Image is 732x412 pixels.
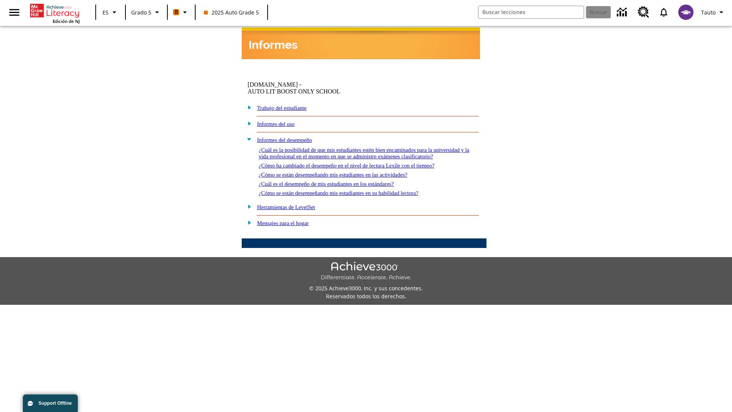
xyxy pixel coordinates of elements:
span: B [175,7,178,17]
img: plus.gif [244,203,252,210]
a: ¿Cómo se están desempeñando mis estudiantes en su habilidad lectora? [258,190,418,196]
img: plus.gif [244,219,252,226]
a: Trabajo del estudiante [257,105,307,111]
button: Lenguaje: ES, Selecciona un idioma [98,5,123,19]
nobr: AUTO LIT BOOST ONLY SCHOOL [247,88,340,95]
span: Edición de NJ [53,18,80,24]
a: ¿Cómo ha cambiado el desempeño en el nivel de lectura Lexile con el tiempo? [258,163,434,169]
a: ¿Cuál es el desempeño de mis estudiantes en los estándares? [258,181,394,187]
img: Achieve3000 Differentiate Accelerate Achieve [321,262,411,281]
a: Informes del uso [257,121,295,127]
a: Centro de recursos, Se abrirá en una pestaña nueva. [633,2,654,23]
button: Abrir el menú lateral [3,1,26,24]
button: Grado: Grado 5, Elige un grado [128,5,165,19]
div: Portada [30,2,80,24]
span: Tauto [701,8,716,16]
button: Perfil/Configuración [698,5,729,19]
a: ¿Cómo se están desempeñando mis estudiantes en las actividades? [258,172,407,178]
img: header [242,27,480,59]
a: Notificaciones [654,2,674,22]
img: plus.gif [244,120,252,127]
input: Buscar campo [478,6,584,18]
button: Escoja un nuevo avatar [674,2,698,22]
a: Mensajes para el hogar [257,220,309,226]
button: Boost El color de la clase es anaranjado. Cambiar el color de la clase. [170,5,193,19]
a: Centro de información [612,2,633,23]
img: avatar image [678,5,693,20]
a: ¿Cuál es la posibilidad de que mis estudiantes estén bien encaminados para la universidad y la vi... [258,147,469,159]
span: 2025 Auto Grade 5 [204,8,259,16]
span: Grado 5 [131,8,151,16]
td: [DOMAIN_NAME] - [247,81,391,95]
img: plus.gif [244,104,252,111]
span: Support Offline [39,401,72,406]
img: minus.gif [244,136,252,143]
button: Support Offline [23,394,78,412]
a: Herramientas de LevelSet [257,204,315,210]
span: ES [103,8,109,16]
a: Informes del desempeño [257,137,312,143]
